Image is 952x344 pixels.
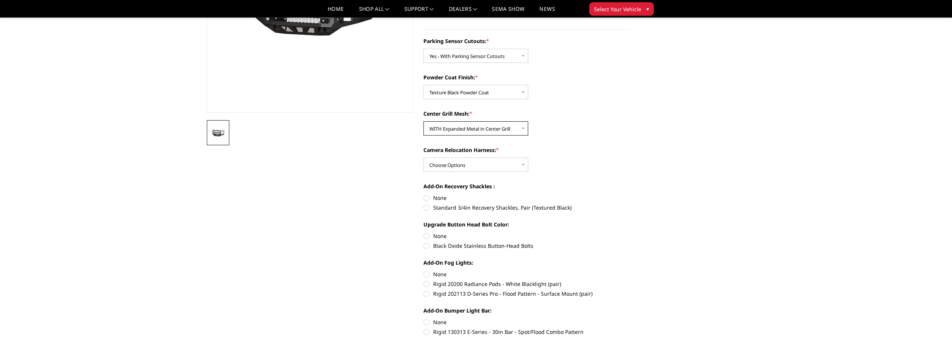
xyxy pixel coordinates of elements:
[209,129,227,137] img: 2024-2025 Chevrolet 2500-3500 - Freedom Series - Extreme Front Bumper
[423,194,630,202] label: None
[423,259,630,267] label: Add-On Fog Lights:
[423,37,630,45] label: Parking Sensor Cutouts:
[423,318,630,326] label: None
[423,182,630,190] label: Add-On Recovery Shackles :
[449,6,477,17] a: Dealers
[423,270,630,278] label: None
[589,2,654,16] button: Select Your Vehicle
[423,110,630,118] label: Center Grill Mesh:
[423,73,630,81] label: Powder Coat Finish:
[646,5,649,13] span: ▾
[423,204,630,211] label: Standard 3/4in Recovery Shackles, Pair (Textured Black)
[492,6,524,17] a: SEMA Show
[423,280,630,288] label: Rigid 20200 Radiance Pods - White Blacklight (pair)
[328,6,344,17] a: Home
[423,220,630,228] label: Upgrade Button Head Bolt Color:
[423,146,630,154] label: Camera Relocation Harness:
[423,328,630,336] label: Rigid 130313 E-Series - 30in Bar - Spot/Flood Combo Pattern
[423,290,630,298] label: Rigid 202113 D-Series Pro - Flood Pattern - Surface Mount (pair)
[594,5,641,13] span: Select Your Vehicle
[539,6,555,17] a: News
[423,232,630,240] label: None
[404,6,434,17] a: Support
[423,242,630,250] label: Black Oxide Stainless Button-Head Bolts
[423,307,630,314] label: Add-On Bumper Light Bar:
[359,6,389,17] a: shop all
